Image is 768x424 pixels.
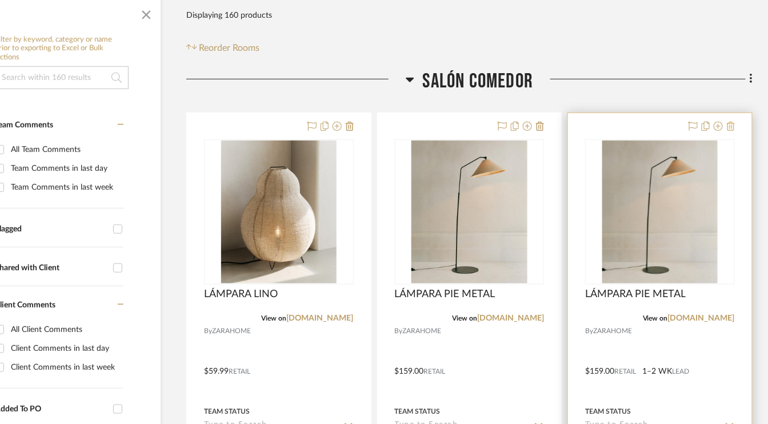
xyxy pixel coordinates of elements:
span: SALÓN COMEDOR [423,69,534,94]
img: LÁMPARA PIE METAL [411,141,527,283]
a: [DOMAIN_NAME] [287,314,354,322]
span: By [395,326,403,337]
div: Team Comments in last day [11,159,121,178]
div: Team Status [395,406,441,417]
span: LÁMPARA PIE METAL [395,288,495,301]
span: ZARAHOME [403,326,442,337]
span: LÁMPARA PIE METAL [585,288,686,301]
a: [DOMAIN_NAME] [477,314,544,322]
a: [DOMAIN_NAME] [668,314,735,322]
img: LÁMPARA PIE METAL [602,141,718,283]
span: ZARAHOME [212,326,251,337]
span: ZARAHOME [593,326,632,337]
div: All Team Comments [11,141,121,159]
span: View on [262,315,287,322]
img: LÁMPARA LINO [221,141,337,283]
div: Client Comments in last day [11,339,121,358]
span: LÁMPARA LINO [204,288,278,301]
span: By [585,326,593,337]
span: View on [643,315,668,322]
span: By [204,326,212,337]
button: Reorder Rooms [186,41,260,55]
div: Team Status [585,406,631,417]
div: Team Comments in last week [11,178,121,197]
div: 0 [586,140,734,284]
span: View on [452,315,477,322]
span: Reorder Rooms [199,41,260,55]
div: All Client Comments [11,321,121,339]
button: Close [135,1,158,24]
div: Team Status [204,406,250,417]
div: Displaying 160 products [186,4,272,27]
div: Client Comments in last week [11,358,121,377]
